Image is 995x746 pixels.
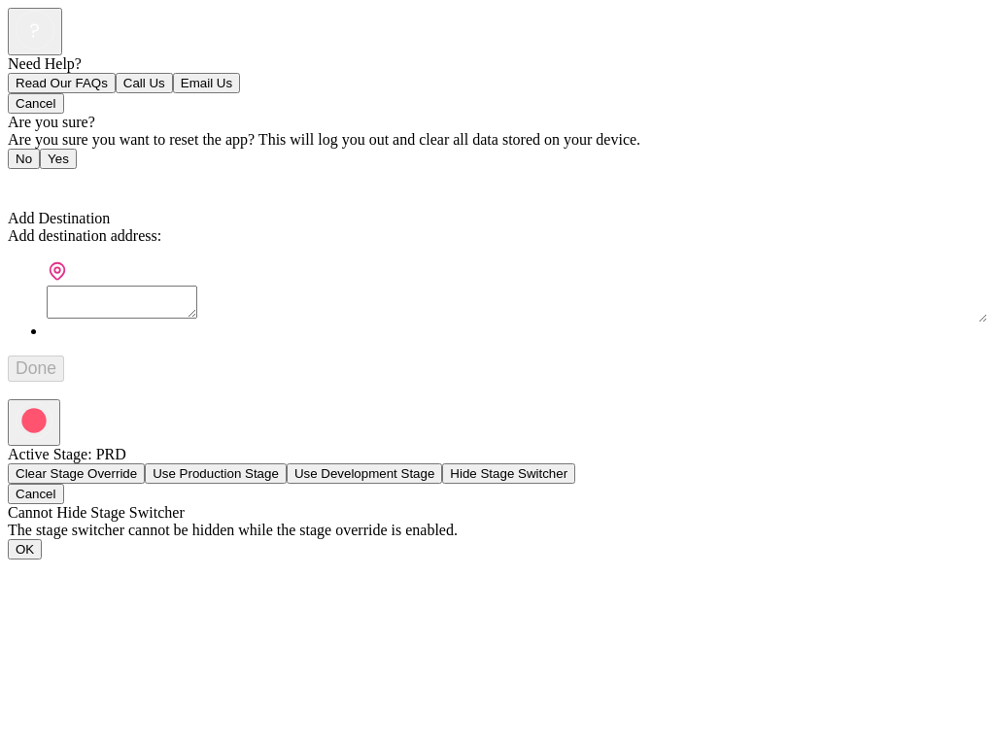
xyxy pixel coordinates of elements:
[173,73,240,93] button: Email Us
[442,463,575,484] button: Hide Stage Switcher
[287,463,442,484] button: Use Development Stage
[8,73,116,93] button: Read Our FAQs
[8,175,51,191] a: Back
[145,463,287,484] button: Use Production Stage
[8,504,987,522] div: Cannot Hide Stage Switcher
[8,149,40,169] button: No
[8,131,987,149] div: Are you sure you want to reset the app? This will log you out and clear all data stored on your d...
[40,149,77,169] button: Yes
[116,73,173,93] button: Call Us
[8,114,987,131] div: Are you sure?
[8,522,987,539] div: The stage switcher cannot be hidden while the stage override is enabled.
[8,55,987,73] div: Need Help?
[8,539,42,559] button: OK
[19,175,51,191] span: Back
[8,356,64,382] button: Done
[8,93,64,114] button: Cancel
[8,210,110,226] span: Add Destination
[8,484,64,504] button: Cancel
[8,446,987,463] div: Active Stage: PRD
[8,463,145,484] button: Clear Stage Override
[8,227,987,245] div: Add destination address:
